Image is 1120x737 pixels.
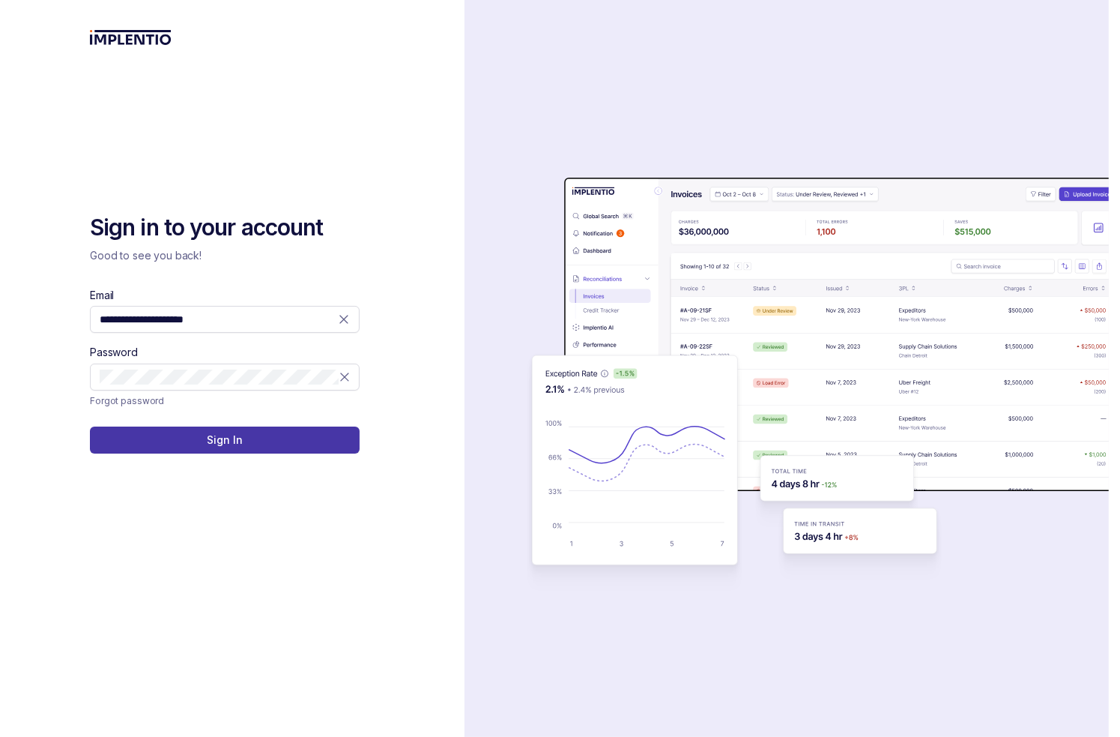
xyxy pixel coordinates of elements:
p: Good to see you back! [90,248,360,263]
p: Sign In [207,433,242,448]
label: Password [90,345,138,360]
p: Forgot password [90,394,164,409]
a: Link Forgot password [90,394,164,409]
button: Sign In [90,427,360,454]
img: logo [90,30,172,45]
label: Email [90,288,114,303]
h2: Sign in to your account [90,213,360,243]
